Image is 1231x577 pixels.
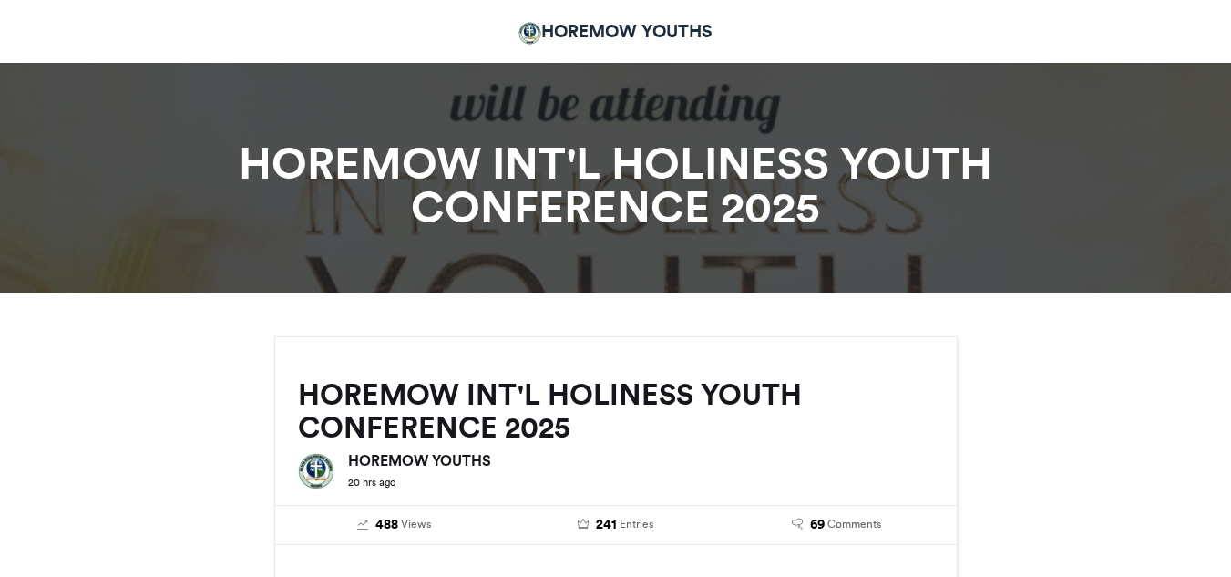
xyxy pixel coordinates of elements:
[518,22,541,45] img: HOREMOW Youths
[518,515,713,535] a: 241 Entries
[348,476,395,489] small: 20 hrs ago
[375,515,398,535] span: 488
[827,516,881,532] span: Comments
[110,141,1122,229] h1: HOREMOW INT'L HOLINESS YOUTH CONFERENCE 2025
[596,515,617,535] span: 241
[518,18,713,45] a: HOREMOW YOUTHS
[620,516,653,532] span: Entries
[740,515,934,535] a: 69 Comments
[298,378,934,444] h2: HOREMOW INT'L HOLINESS YOUTH CONFERENCE 2025
[298,515,492,535] a: 488 Views
[810,515,825,535] span: 69
[298,453,334,489] img: HOREMOW YOUTHS
[401,516,431,532] span: Views
[348,453,934,468] h6: HOREMOW YOUTHS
